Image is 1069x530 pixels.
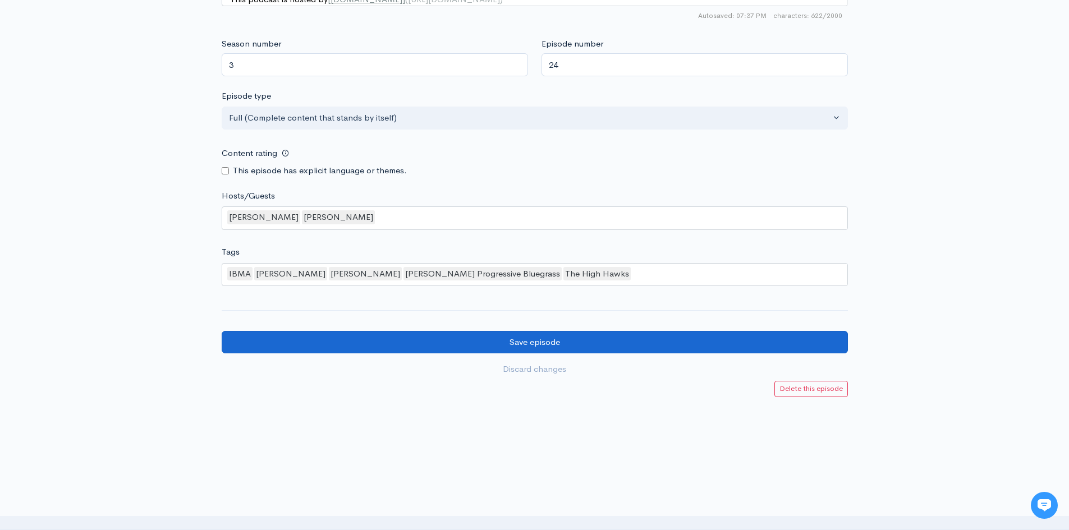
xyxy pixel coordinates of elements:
[254,267,327,281] div: [PERSON_NAME]
[227,267,253,281] div: IBMA
[329,267,402,281] div: [PERSON_NAME]
[222,90,271,103] label: Episode type
[233,164,407,177] label: This episode has explicit language or themes.
[222,331,848,354] input: Save episode
[222,358,848,381] a: Discard changes
[229,112,831,125] div: Full (Complete content that stands by itself)
[222,190,275,202] label: Hosts/Guests
[17,54,208,72] h1: Hi 👋
[1031,492,1058,519] iframe: gist-messenger-bubble-iframe
[222,142,277,165] label: Content rating
[779,384,843,393] small: Delete this episode
[72,155,135,164] span: New conversation
[774,381,848,397] a: Delete this episode
[222,246,240,259] label: Tags
[222,107,848,130] button: Full (Complete content that stands by itself)
[773,11,842,21] span: 622/2000
[17,149,207,171] button: New conversation
[563,267,631,281] div: The High Hawks
[542,38,603,50] label: Episode number
[542,53,848,76] input: Enter episode number
[33,211,200,233] input: Search articles
[302,210,375,224] div: [PERSON_NAME]
[227,210,300,224] div: [PERSON_NAME]
[15,192,209,206] p: Find an answer quickly
[698,11,767,21] span: Autosaved: 07:37 PM
[403,267,562,281] div: [PERSON_NAME] Progressive Bluegrass
[17,75,208,128] h2: Just let us know if you need anything and we'll be happy to help! 🙂
[222,53,528,76] input: Enter season number for this episode
[222,38,281,50] label: Season number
